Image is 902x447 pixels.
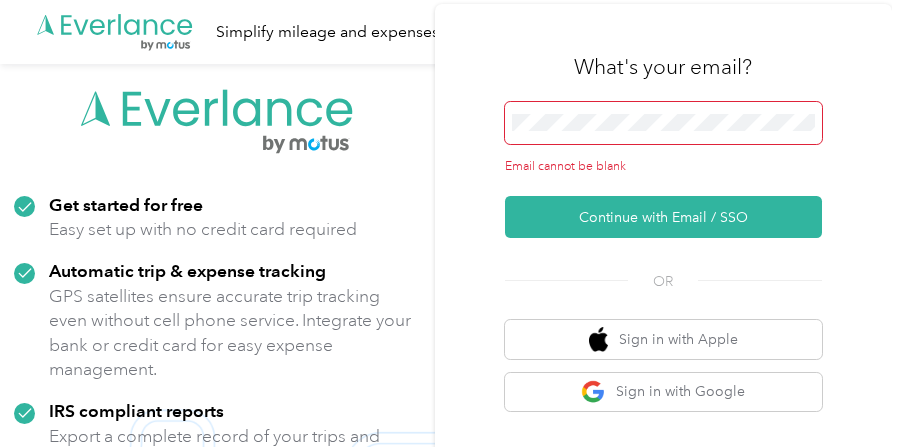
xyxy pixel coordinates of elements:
p: Easy set up with no credit card required [49,217,357,242]
div: Email cannot be blank [505,158,823,176]
div: Simplify mileage and expenses [216,20,439,45]
img: google logo [581,380,606,405]
h3: What's your email? [574,53,752,81]
strong: Get started for free [49,194,203,215]
strong: Automatic trip & expense tracking [49,260,326,281]
p: GPS satellites ensure accurate trip tracking even without cell phone service. Integrate your bank... [49,284,421,382]
button: Continue with Email / SSO [505,196,823,238]
button: google logoSign in with Google [505,373,823,412]
strong: IRS compliant reports [49,400,224,421]
span: OR [628,271,698,292]
button: apple logoSign in with Apple [505,320,823,359]
img: apple logo [589,327,609,352]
